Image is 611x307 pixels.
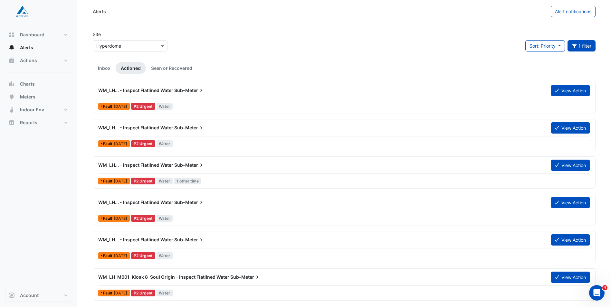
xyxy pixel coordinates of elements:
[146,62,197,74] a: Seen or Recovered
[8,94,15,100] app-icon: Meters
[5,28,72,41] button: Dashboard
[174,87,205,94] span: Sub-Meter
[98,274,229,280] span: WM_LH_M001_Kiosk 8_Soul Origin - Inspect Flatlined Water
[98,88,173,93] span: WM_LH... - Inspect Flatlined Water
[8,81,15,87] app-icon: Charts
[551,234,590,246] button: View Action
[157,252,173,259] span: Water
[551,85,590,96] button: View Action
[5,103,72,116] button: Indoor Env
[20,44,33,51] span: Alerts
[93,8,106,15] div: Alerts
[174,162,205,168] span: Sub-Meter
[103,105,114,108] span: Fault
[157,290,173,296] span: Water
[131,178,155,184] div: P2 Urgent
[5,90,72,103] button: Meters
[131,140,155,147] div: P2 Urgent
[5,78,72,90] button: Charts
[114,179,127,183] span: Sun 28-Sep-2025 22:45 AEST
[20,292,39,299] span: Account
[525,40,565,51] button: Sort: Priority
[98,162,173,168] span: WM_LH... - Inspect Flatlined Water
[551,122,590,134] button: View Action
[114,253,127,258] span: Sun 21-Sep-2025 00:30 AEST
[5,116,72,129] button: Reports
[20,81,35,87] span: Charts
[20,107,44,113] span: Indoor Env
[103,142,114,146] span: Fault
[568,40,596,51] button: 1 filter
[174,125,205,131] span: Sub-Meter
[589,285,605,301] iframe: Intercom live chat
[20,94,35,100] span: Meters
[20,32,44,38] span: Dashboard
[230,274,261,280] span: Sub-Meter
[8,32,15,38] app-icon: Dashboard
[93,31,101,38] label: Site
[157,103,173,110] span: Water
[174,199,205,206] span: Sub-Meter
[157,140,173,147] span: Water
[116,62,146,74] a: Actioned
[131,215,155,222] div: P2 Urgent
[8,57,15,64] app-icon: Actions
[93,62,116,74] a: Inbox
[157,215,173,222] span: Water
[8,44,15,51] app-icon: Alerts
[98,200,173,205] span: WM_LH... - Inspect Flatlined Water
[5,54,72,67] button: Actions
[551,160,590,171] button: View Action
[131,290,155,296] div: P2 Urgent
[8,5,37,18] img: Company Logo
[174,178,201,184] span: 1 other time
[131,252,155,259] div: P2 Urgent
[103,291,114,295] span: Fault
[551,272,590,283] button: View Action
[5,41,72,54] button: Alerts
[114,104,127,109] span: Tue 30-Sep-2025 16:03 AEST
[555,9,591,14] span: Alert notifications
[103,217,114,220] span: Fault
[551,6,596,17] button: Alert notifications
[98,125,173,130] span: WM_LH... - Inspect Flatlined Water
[20,57,37,64] span: Actions
[114,141,127,146] span: Tue 30-Sep-2025 12:47 AEST
[157,178,173,184] span: Water
[103,179,114,183] span: Fault
[98,237,173,242] span: WM_LH... - Inspect Flatlined Water
[114,291,127,295] span: Thu 03-Jul-2025 13:32 AEST
[5,289,72,302] button: Account
[131,103,155,110] div: P2 Urgent
[530,43,556,49] span: Sort: Priority
[602,285,607,290] span: 4
[20,119,37,126] span: Reports
[8,107,15,113] app-icon: Indoor Env
[174,237,205,243] span: Sub-Meter
[114,216,127,221] span: Wed 24-Sep-2025 21:45 AEST
[551,197,590,208] button: View Action
[103,254,114,258] span: Fault
[8,119,15,126] app-icon: Reports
